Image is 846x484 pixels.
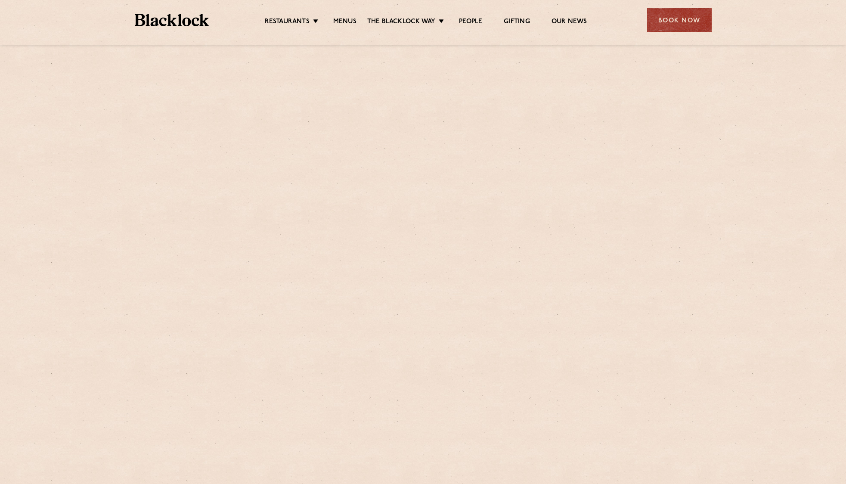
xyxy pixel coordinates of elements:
a: Gifting [504,18,530,27]
a: Menus [333,18,356,27]
a: Our News [552,18,587,27]
a: The Blacklock Way [367,18,435,27]
div: Book Now [647,8,712,32]
img: BL_Textured_Logo-footer-cropped.svg [135,14,209,26]
a: People [459,18,482,27]
a: Restaurants [265,18,310,27]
